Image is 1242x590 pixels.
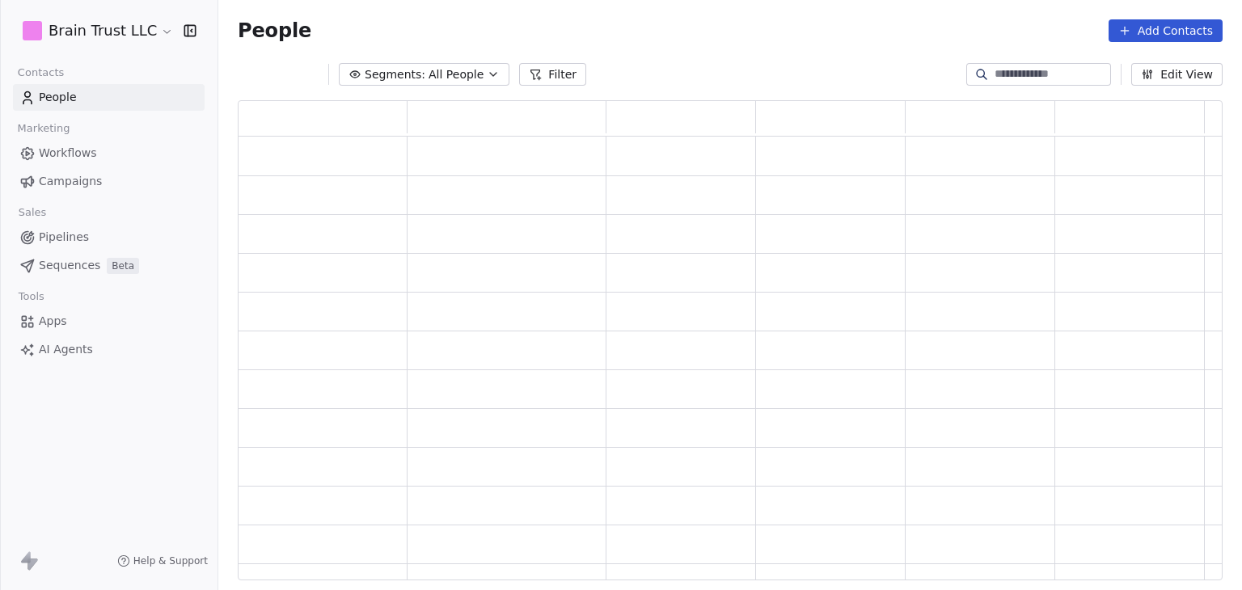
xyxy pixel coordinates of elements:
a: AI Agents [13,336,205,363]
span: Tools [11,284,51,309]
span: Pipelines [39,229,89,246]
span: Beta [107,258,139,274]
a: Help & Support [117,554,208,567]
span: Marketing [11,116,77,141]
span: Help & Support [133,554,208,567]
span: Segments: [365,66,425,83]
a: Workflows [13,140,205,166]
span: AI Agents [39,341,93,358]
span: Workflows [39,145,97,162]
button: Add Contacts [1109,19,1223,42]
button: Brain Trust LLC [19,17,172,44]
button: Filter [519,63,586,86]
span: Apps [39,313,67,330]
a: People [13,84,205,111]
span: All People [429,66,484,83]
span: People [39,89,77,106]
a: Apps [13,308,205,335]
a: SequencesBeta [13,252,205,279]
span: Sequences [39,257,100,274]
span: Sales [11,200,53,225]
span: Brain Trust LLC [49,20,157,41]
span: Contacts [11,61,71,85]
a: Campaigns [13,168,205,195]
span: People [238,19,311,43]
a: Pipelines [13,224,205,251]
span: Campaigns [39,173,102,190]
button: Edit View [1131,63,1223,86]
